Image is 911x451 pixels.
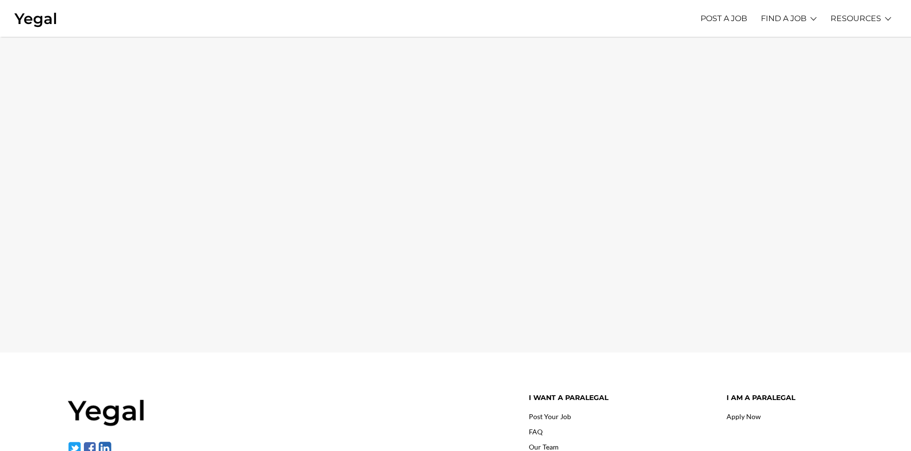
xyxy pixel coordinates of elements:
a: FAQ [529,427,543,436]
a: POST A JOB [701,5,747,32]
a: Post Your Job [529,412,571,421]
a: FIND A JOB [761,5,807,32]
h4: I am a paralegal [727,394,844,402]
a: Apply Now [727,412,761,421]
a: Our Team [529,443,559,451]
h4: I want a paralegal [529,394,712,402]
a: RESOURCES [831,5,881,32]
